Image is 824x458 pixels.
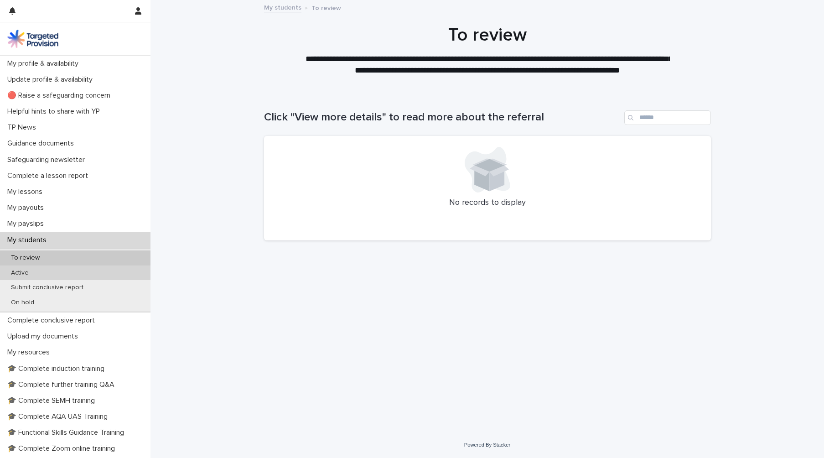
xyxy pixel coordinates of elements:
p: To review [4,254,47,262]
p: 🎓 Complete Zoom online training [4,444,122,453]
a: Powered By Stacker [464,442,510,448]
p: Complete conclusive report [4,316,102,325]
p: 🎓 Complete AQA UAS Training [4,412,115,421]
p: Submit conclusive report [4,284,91,291]
p: Helpful hints to share with YP [4,107,107,116]
input: Search [624,110,711,125]
p: My profile & availability [4,59,86,68]
p: To review [311,2,341,12]
p: Safeguarding newsletter [4,156,92,164]
p: Upload my documents [4,332,85,341]
h1: Click "View more details" to read more about the referral [264,111,621,124]
p: My lessons [4,187,50,196]
p: My students [4,236,54,245]
p: My payouts [4,203,51,212]
p: Complete a lesson report [4,172,95,180]
p: My payslips [4,219,51,228]
p: Active [4,269,36,277]
a: My students [264,2,301,12]
img: M5nRWzHhSzIhMunXDL62 [7,30,58,48]
p: TP News [4,123,43,132]
p: 🎓 Complete SEMH training [4,396,102,405]
p: 🎓 Functional Skills Guidance Training [4,428,131,437]
p: No records to display [275,198,700,208]
h1: To review [264,24,711,46]
p: Guidance documents [4,139,81,148]
p: 🎓 Complete induction training [4,364,112,373]
p: Update profile & availability [4,75,100,84]
p: 🎓 Complete further training Q&A [4,380,122,389]
p: 🔴 Raise a safeguarding concern [4,91,118,100]
p: My resources [4,348,57,357]
p: On hold [4,299,41,307]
